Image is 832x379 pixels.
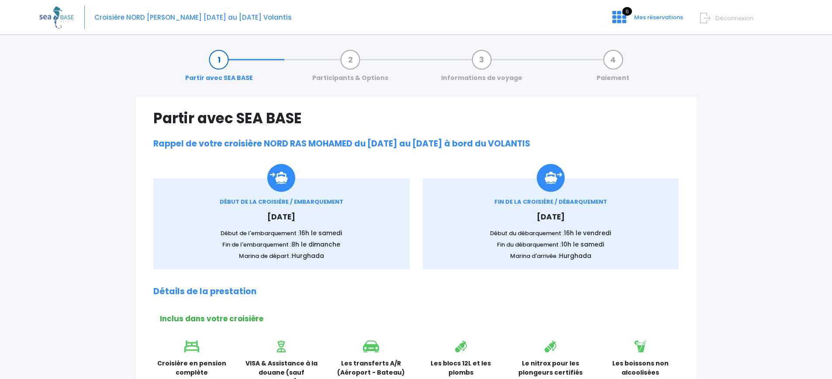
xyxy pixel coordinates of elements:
[94,13,292,22] span: Croisière NORD [PERSON_NAME] [DATE] au [DATE] Volantis
[166,240,397,249] p: Fin de l'embarquement :
[436,251,666,261] p: Marina d'arrivée :
[267,164,295,192] img: Icon_embarquement.svg
[423,359,500,377] p: Les blocs 12L et les plombs
[153,139,679,149] h2: Rappel de votre croisière NORD RAS MOHAMED du [DATE] au [DATE] à bord du VOLANTIS
[545,341,556,352] img: icon_bouteille.svg
[166,251,397,261] p: Marina de départ :
[494,198,607,206] span: FIN DE LA CROISIÈRE / DÉBARQUEMENT
[299,229,342,237] span: 16h le samedi
[537,212,565,222] span: [DATE]
[153,287,679,297] h2: Détails de la prestation
[436,240,666,249] p: Fin du débarquement :
[605,16,688,24] a: 6 Mes réservations
[634,13,683,21] span: Mes réservations
[512,359,589,377] p: Le nitrox pour les plongeurs certifiés
[602,359,679,377] p: Les boissons non alcoolisées
[184,341,199,352] img: icon_lit.svg
[277,341,286,352] img: icon_visa.svg
[160,314,679,323] h2: Inclus dans votre croisière
[455,341,467,352] img: icon_bouteille.svg
[333,359,410,377] p: Les transferts A/R (Aéroport - Bateau)
[292,251,324,260] span: Hurghada
[635,341,646,352] img: icon_boisson.svg
[153,359,230,377] p: Croisière en pension complète
[166,229,397,238] p: Début de l'embarquement :
[592,55,634,83] a: Paiement
[436,229,666,238] p: Début du débarquement :
[181,55,257,83] a: Partir avec SEA BASE
[437,55,527,83] a: Informations de voyage
[537,164,565,192] img: icon_debarquement.svg
[291,240,340,249] span: 8h le dimanche
[267,212,295,222] span: [DATE]
[153,110,679,127] h1: Partir avec SEA BASE
[561,240,604,249] span: 10h le samedi
[564,229,611,237] span: 16h le vendredi
[220,198,343,206] span: DÉBUT DE LA CROISIÈRE / EMBARQUEMENT
[715,14,753,22] span: Déconnexion
[363,341,379,352] img: icon_voiture.svg
[308,55,393,83] a: Participants & Options
[559,251,591,260] span: Hurghada
[622,7,632,16] span: 6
